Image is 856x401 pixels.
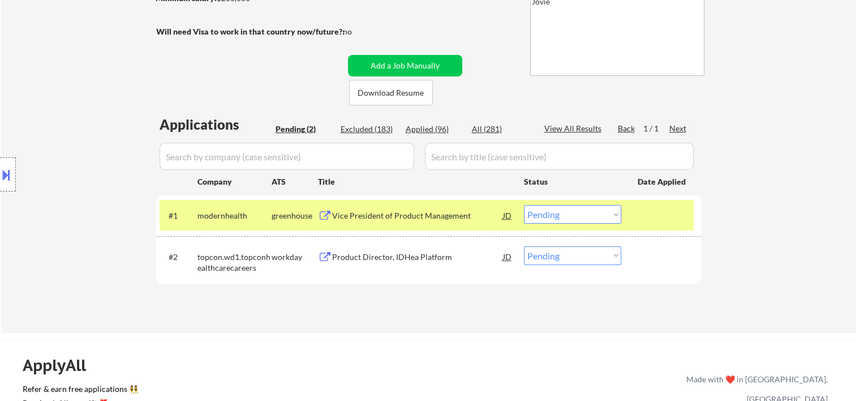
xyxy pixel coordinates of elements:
input: Search by company (case sensitive) [160,143,414,170]
input: Search by title (case sensitive) [425,143,694,170]
div: Applied (96) [406,123,462,135]
div: View All Results [544,123,605,134]
div: Status [524,171,621,191]
div: Applications [160,118,272,131]
div: modernhealth [197,210,272,221]
a: Refer & earn free applications 👯‍♀️ [23,385,450,397]
div: Title [318,176,513,187]
div: Vice President of Product Management [332,210,503,221]
div: workday [272,251,318,263]
div: no [343,26,375,37]
div: Back [618,123,636,134]
div: Next [669,123,687,134]
div: ApplyAll [23,356,99,375]
div: JD [502,246,513,267]
div: Excluded (183) [341,123,397,135]
div: topcon.wd1.topconhealthcarecareers [197,251,272,274]
strong: Will need Visa to work in that country now/future?: [156,27,345,36]
div: Date Applied [638,176,687,187]
div: ATS [272,176,318,187]
div: Company [197,176,272,187]
div: All (281) [472,123,528,135]
button: Add a Job Manually [348,55,462,76]
div: 1 / 1 [643,123,669,134]
button: Download Resume [349,80,433,105]
div: Product Director, IDHea Platform [332,251,503,263]
div: Pending (2) [276,123,332,135]
div: JD [502,205,513,225]
div: greenhouse [272,210,318,221]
